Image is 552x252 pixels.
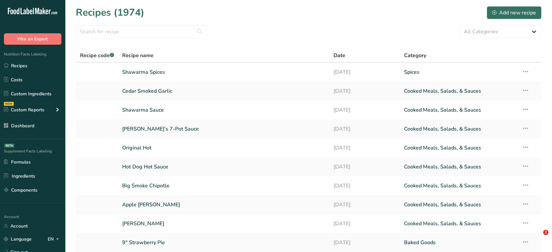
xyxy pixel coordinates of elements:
a: [DATE] [333,217,396,230]
a: [DATE] [333,141,396,155]
a: [DATE] [333,160,396,174]
a: Cooked Meals, Salads, & Sauces [404,198,514,212]
button: Add new recipe [487,6,542,19]
span: Recipe name [122,52,154,59]
div: BETA [4,144,14,148]
a: Cooked Meals, Salads, & Sauces [404,103,514,117]
div: Custom Reports [4,106,44,113]
span: 2 [543,230,548,235]
a: Shawarma Spices [122,65,326,79]
a: Cooked Meals, Salads, & Sauces [404,217,514,230]
a: Spices [404,65,514,79]
a: [DATE] [333,65,396,79]
a: [DATE] [333,198,396,212]
span: Recipe code [80,52,114,59]
a: [DATE] [333,179,396,193]
a: Cedar Smoked Garlic [122,84,326,98]
a: Hot Dog Hot Sauce [122,160,326,174]
a: [PERSON_NAME] [122,217,326,230]
a: Cooked Meals, Salads, & Sauces [404,160,514,174]
a: [DATE] [333,84,396,98]
div: EN [48,235,61,243]
button: Hire an Expert [4,33,61,45]
a: Cooked Meals, Salads, & Sauces [404,141,514,155]
input: Search for recipe [76,25,206,38]
div: NEW [4,102,14,106]
span: Category [404,52,426,59]
a: Original Hot [122,141,326,155]
a: [PERSON_NAME]’s 7-Pot Sauce [122,122,326,136]
a: 9" Strawberry Pie [122,236,326,249]
span: Date [333,52,345,59]
a: [DATE] [333,236,396,249]
a: Cooked Meals, Salads, & Sauces [404,84,514,98]
a: Language [4,233,32,245]
a: [DATE] [333,122,396,136]
h1: Recipes (1974) [76,5,144,20]
a: Shawarma Sauce [122,103,326,117]
a: Baked Goods [404,236,514,249]
a: Apple [PERSON_NAME] [122,198,326,212]
a: Big Smoke Chipotle [122,179,326,193]
a: Cooked Meals, Salads, & Sauces [404,122,514,136]
div: Add new recipe [492,9,536,17]
a: Cooked Meals, Salads, & Sauces [404,179,514,193]
iframe: Intercom live chat [530,230,545,245]
a: [DATE] [333,103,396,117]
